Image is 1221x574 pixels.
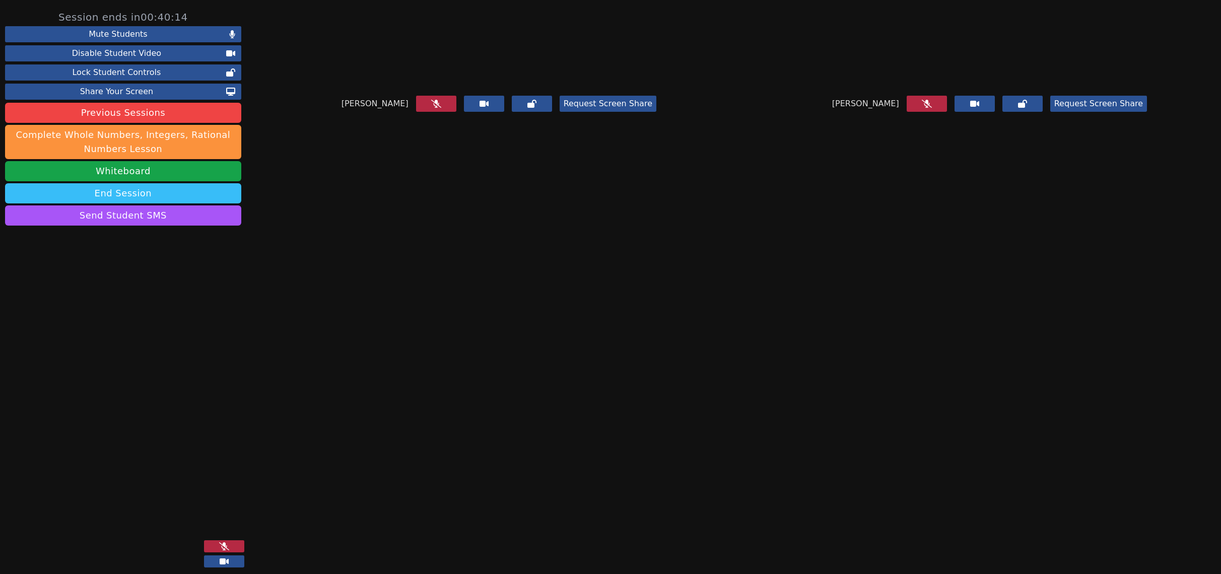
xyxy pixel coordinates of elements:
[7,66,226,79] div: Lock Student Controls
[58,10,188,24] span: Session ends in
[141,11,188,23] time: 00:40:14
[342,98,409,110] span: [PERSON_NAME]
[5,26,241,42] button: Mute Students
[7,28,229,40] div: Mute Students
[5,205,241,226] button: Send Student SMS
[5,183,241,203] button: End Session
[5,45,241,61] button: Disable Student Video
[5,64,241,81] button: Lock Student Controls
[5,103,241,123] a: Previous Sessions
[7,86,226,98] div: Share Your Screen
[1050,96,1147,112] button: Request Screen Share
[832,98,899,110] span: [PERSON_NAME]
[5,125,241,159] button: Complete Whole Numbers, Integers, Rational Numbers Lesson
[5,84,241,100] button: Share Your Screen
[7,47,226,59] div: Disable Student Video
[560,96,656,112] button: Request Screen Share
[5,161,241,181] button: Whiteboard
